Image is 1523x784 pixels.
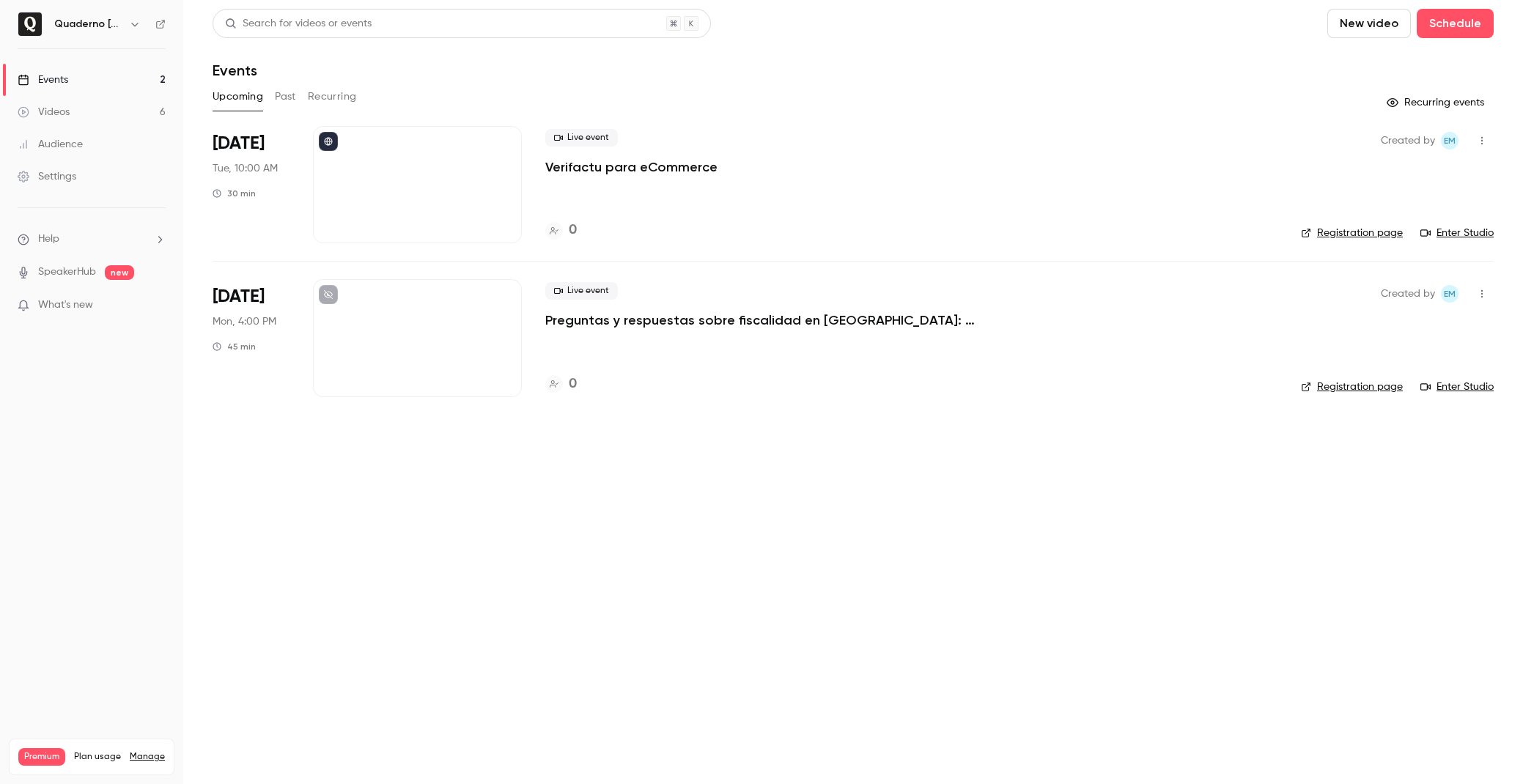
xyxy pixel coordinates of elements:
h1: Events [213,62,257,79]
span: [DATE] [213,132,265,155]
h6: Quaderno [GEOGRAPHIC_DATA] [54,17,123,32]
button: Recurring [308,85,357,108]
span: Live event [545,129,618,147]
a: Enter Studio [1420,226,1494,240]
a: 0 [545,221,577,240]
div: 45 min [213,341,256,352]
button: Upcoming [213,85,263,108]
span: 6 [144,768,148,777]
div: Audience [18,137,83,152]
img: Quaderno España [18,12,42,36]
li: help-dropdown-opener [18,232,166,247]
span: What's new [38,297,93,313]
a: Enter Studio [1420,380,1494,394]
button: Recurring events [1380,91,1494,114]
p: / 90 [144,766,165,779]
span: Live event [545,282,618,300]
h4: 0 [569,221,577,240]
a: Verifactu para eCommerce [545,158,718,176]
div: Search for videos or events [225,16,372,32]
div: 30 min [213,188,256,199]
a: SpeakerHub [38,265,96,280]
a: 0 [545,374,577,394]
span: new [105,265,134,280]
span: Mon, 4:00 PM [213,314,276,329]
button: New video [1327,9,1411,38]
div: Settings [18,169,76,184]
h4: 0 [569,374,577,394]
div: Events [18,73,68,87]
span: Created by [1381,132,1435,149]
div: Sep 15 Mon, 5:00 PM (Europe/Madrid) [213,279,290,396]
span: Eileen McRae [1441,132,1459,149]
span: Tue, 10:00 AM [213,161,278,176]
span: Premium [18,748,65,766]
div: Sep 9 Tue, 11:00 AM (Europe/Madrid) [213,126,290,243]
p: Videos [18,766,46,779]
div: Videos [18,105,70,119]
span: [DATE] [213,285,265,308]
a: Manage [130,751,165,763]
span: Plan usage [74,751,121,763]
a: Registration page [1301,226,1403,240]
span: Created by [1381,285,1435,303]
span: EM [1444,285,1456,303]
span: EM [1444,132,1456,149]
span: Help [38,232,59,247]
button: Schedule [1417,9,1494,38]
span: Eileen McRae [1441,285,1459,303]
button: Past [275,85,296,108]
a: Preguntas y respuestas sobre fiscalidad en [GEOGRAPHIC_DATA]: impuestos, facturas y más [545,311,985,329]
a: Registration page [1301,380,1403,394]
